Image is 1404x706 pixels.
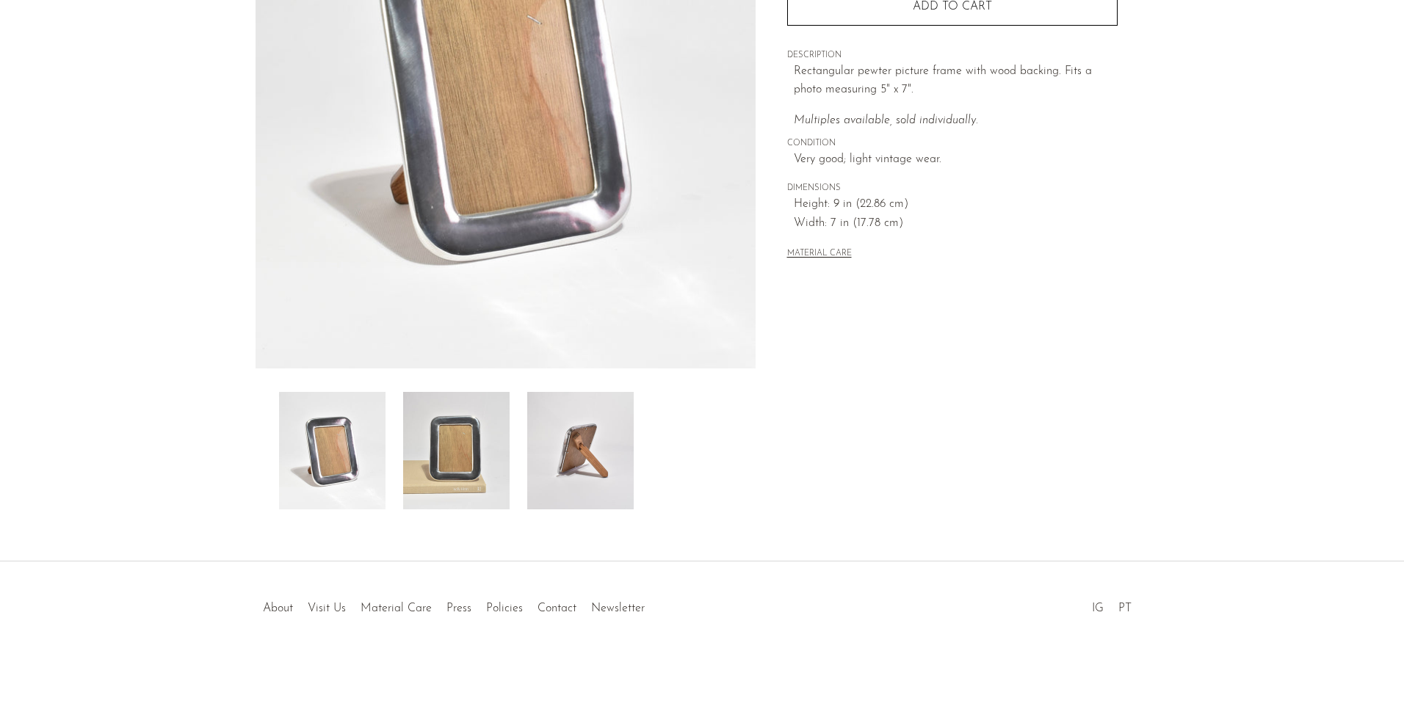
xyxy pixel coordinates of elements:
a: About [263,603,293,614]
a: Contact [538,603,576,614]
a: Visit Us [308,603,346,614]
button: MATERIAL CARE [787,249,852,260]
a: IG [1092,603,1104,614]
a: PT [1118,603,1132,614]
a: Policies [486,603,523,614]
a: Press [446,603,471,614]
span: Very good; light vintage wear. [794,150,1118,170]
span: DIMENSIONS [787,182,1118,195]
em: Multiples available, sold individually. [794,114,978,126]
img: Pewter Picture Frame [527,392,634,509]
span: Add to cart [913,1,992,12]
span: Rectangular pewter picture frame with wood backing. [794,65,1061,77]
span: DESCRIPTION [787,49,1118,62]
img: Pewter Picture Frame [279,392,386,509]
ul: Social Medias [1085,591,1139,619]
a: Material Care [361,603,432,614]
img: Pewter Picture Frame [403,392,510,509]
span: CONDITION [787,137,1118,150]
span: Height: 9 in (22.86 cm) [794,195,1118,214]
ul: Quick links [256,591,652,619]
span: Width: 7 in (17.78 cm) [794,214,1118,233]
